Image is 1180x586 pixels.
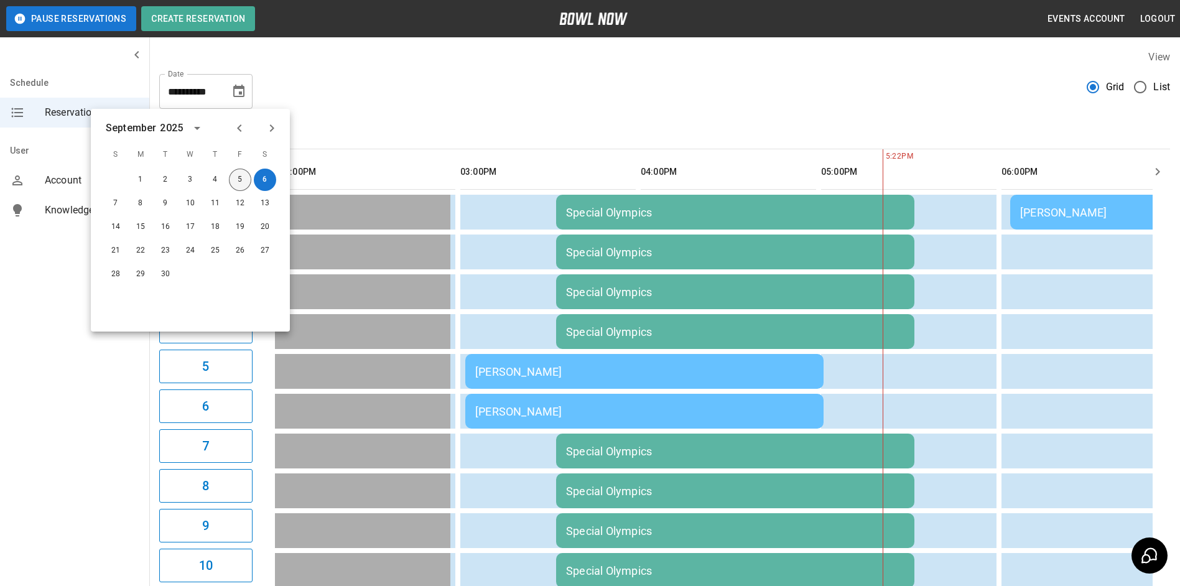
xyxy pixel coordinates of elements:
button: Sep 1, 2025 [129,169,152,191]
button: Sep 6, 2025 [254,169,276,191]
button: Choose date, selected date is Sep 6, 2025 [226,79,251,104]
button: Sep 20, 2025 [254,216,276,238]
button: Logout [1135,7,1180,30]
button: Sep 11, 2025 [204,192,226,215]
div: Special Olympics [566,246,904,259]
h6: 6 [202,396,209,416]
button: Sep 12, 2025 [229,192,251,215]
button: Sep 26, 2025 [229,240,251,262]
h6: 7 [202,436,209,456]
button: Sep 18, 2025 [204,216,226,238]
div: Special Olympics [566,206,904,219]
button: Sep 9, 2025 [154,192,177,215]
div: Special Olympics [566,445,904,458]
button: 5 [159,350,253,383]
div: Special Olympics [566,524,904,537]
button: Sep 16, 2025 [154,216,177,238]
div: 2025 [160,121,183,136]
h6: 9 [202,516,209,536]
span: 5:22PM [883,151,886,163]
button: 7 [159,429,253,463]
span: List [1153,80,1170,95]
button: Sep 22, 2025 [129,240,152,262]
button: Sep 21, 2025 [105,240,127,262]
button: Sep 14, 2025 [105,216,127,238]
h6: 5 [202,356,209,376]
button: Sep 15, 2025 [129,216,152,238]
span: F [229,142,251,167]
span: Knowledge Base [45,203,139,218]
button: Sep 8, 2025 [129,192,152,215]
button: Sep 3, 2025 [179,169,202,191]
span: S [105,142,127,167]
label: View [1148,51,1170,63]
div: Special Olympics [566,325,904,338]
button: Sep 24, 2025 [179,240,202,262]
span: Account [45,173,139,188]
button: Sep 27, 2025 [254,240,276,262]
h6: 10 [199,556,213,575]
div: [PERSON_NAME] [475,405,814,418]
button: Pause Reservations [6,6,136,31]
span: T [154,142,177,167]
button: Sep 2, 2025 [154,169,177,191]
button: Sep 25, 2025 [204,240,226,262]
button: Sep 23, 2025 [154,240,177,262]
button: Sep 19, 2025 [229,216,251,238]
button: Sep 7, 2025 [105,192,127,215]
div: September [106,121,156,136]
button: Sep 5, 2025 [229,169,251,191]
div: Special Olympics [566,485,904,498]
div: [PERSON_NAME] [475,365,814,378]
button: Previous month [229,118,250,139]
div: inventory tabs [159,119,1170,149]
div: Special Olympics [566,286,904,299]
button: Sep 17, 2025 [179,216,202,238]
button: Next month [261,118,282,139]
button: Sep 10, 2025 [179,192,202,215]
span: T [204,142,226,167]
span: M [129,142,152,167]
button: 6 [159,389,253,423]
button: 9 [159,509,253,542]
img: logo [559,12,628,25]
span: S [254,142,276,167]
button: calendar view is open, switch to year view [187,118,208,139]
span: Grid [1106,80,1125,95]
th: 02:00PM [280,154,455,190]
span: Reservations [45,105,139,120]
button: 8 [159,469,253,503]
button: Sep 29, 2025 [129,263,152,286]
button: Events Account [1043,7,1130,30]
span: W [179,142,202,167]
h6: 8 [202,476,209,496]
button: Sep 4, 2025 [204,169,226,191]
button: Sep 30, 2025 [154,263,177,286]
button: Sep 28, 2025 [105,263,127,286]
button: 10 [159,549,253,582]
button: Create Reservation [141,6,255,31]
button: Sep 13, 2025 [254,192,276,215]
div: Special Olympics [566,564,904,577]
